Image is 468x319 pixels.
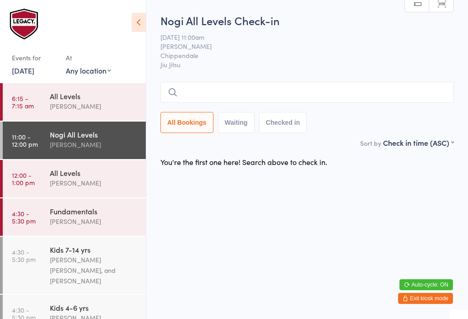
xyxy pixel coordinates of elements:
div: You're the first one here! Search above to check in. [160,157,327,167]
span: Chippendale [160,51,440,60]
h2: Nogi All Levels Check-in [160,13,454,28]
time: 6:15 - 7:15 am [12,95,34,109]
img: Legacy Brazilian Jiu Jitsu [9,7,41,41]
div: Events for [12,50,57,65]
a: 12:00 -1:00 pmAll Levels[PERSON_NAME] [3,160,146,197]
span: [PERSON_NAME] [160,42,440,51]
div: [PERSON_NAME] [50,101,138,112]
label: Sort by [360,138,381,148]
time: 4:30 - 5:30 pm [12,248,36,263]
span: Jiu Jitsu [160,60,454,69]
div: Any location [66,65,111,75]
button: All Bookings [160,112,213,133]
div: At [66,50,111,65]
div: Nogi All Levels [50,129,138,139]
div: [PERSON_NAME] [50,139,138,150]
div: All Levels [50,168,138,178]
a: [DATE] [12,65,34,75]
div: Fundamentals [50,206,138,216]
div: Kids 4-6 yrs [50,303,138,313]
div: [PERSON_NAME] [50,178,138,188]
span: [DATE] 11:00am [160,32,440,42]
div: [PERSON_NAME] [PERSON_NAME], and [PERSON_NAME] [50,255,138,286]
button: Auto-cycle: ON [399,279,453,290]
a: 11:00 -12:00 pmNogi All Levels[PERSON_NAME] [3,122,146,159]
div: All Levels [50,91,138,101]
div: Kids 7-14 yrs [50,245,138,255]
a: 4:30 -5:30 pmKids 7-14 yrs[PERSON_NAME] [PERSON_NAME], and [PERSON_NAME] [3,237,146,294]
button: Waiting [218,112,255,133]
a: 4:30 -5:30 pmFundamentals[PERSON_NAME] [3,198,146,236]
button: Exit kiosk mode [398,293,453,304]
time: 11:00 - 12:00 pm [12,133,38,148]
button: Checked in [259,112,307,133]
time: 12:00 - 1:00 pm [12,171,35,186]
time: 4:30 - 5:30 pm [12,210,36,224]
input: Search [160,82,454,103]
div: Check in time (ASC) [383,138,454,148]
a: 6:15 -7:15 amAll Levels[PERSON_NAME] [3,83,146,121]
div: [PERSON_NAME] [50,216,138,227]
